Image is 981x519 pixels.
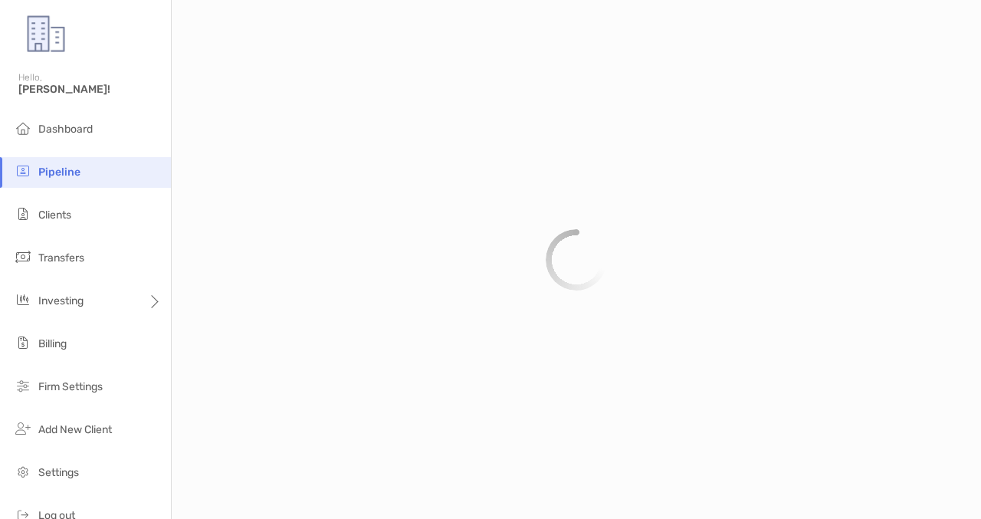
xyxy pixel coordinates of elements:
[14,162,32,180] img: pipeline icon
[38,166,80,179] span: Pipeline
[38,251,84,264] span: Transfers
[14,462,32,481] img: settings icon
[38,209,71,222] span: Clients
[18,6,74,61] img: Zoe Logo
[38,337,67,350] span: Billing
[38,380,103,393] span: Firm Settings
[38,466,79,479] span: Settings
[14,205,32,223] img: clients icon
[38,123,93,136] span: Dashboard
[14,376,32,395] img: firm-settings icon
[14,291,32,309] img: investing icon
[14,248,32,266] img: transfers icon
[14,119,32,137] img: dashboard icon
[14,419,32,438] img: add_new_client icon
[18,83,162,96] span: [PERSON_NAME]!
[38,423,112,436] span: Add New Client
[38,294,84,307] span: Investing
[14,333,32,352] img: billing icon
